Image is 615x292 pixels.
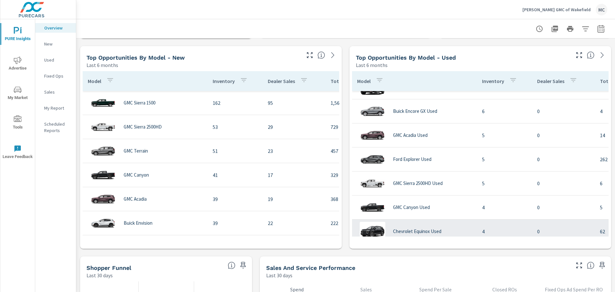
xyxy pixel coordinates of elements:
[305,50,315,60] button: Make Fullscreen
[482,204,527,211] p: 4
[90,93,116,113] img: glamour
[548,22,561,35] button: "Export Report to PDF"
[213,171,258,179] p: 41
[35,119,76,135] div: Scheduled Reports
[268,147,320,155] p: 23
[44,73,71,79] p: Fixed Ops
[331,195,398,203] p: 368
[587,262,594,269] span: Select a tab to understand performance over the selected time range.
[2,56,33,72] span: Advertise
[90,141,116,161] img: glamour
[360,126,385,145] img: glamour
[238,260,248,271] span: Save this to your personalized report
[124,148,148,154] p: GMC Terrain
[482,228,527,235] p: 4
[328,50,338,60] a: See more details in report
[360,198,385,217] img: glamour
[356,54,456,61] h5: Top Opportunities by Model - Used
[537,204,590,211] p: 0
[393,229,441,234] p: Chevrolet Equinox Used
[88,78,101,84] p: Model
[268,195,320,203] p: 19
[213,147,258,155] p: 51
[44,105,71,111] p: My Report
[266,271,292,279] p: Last 30 days
[360,222,385,241] img: glamour
[331,219,398,227] p: 222
[537,107,590,115] p: 0
[266,264,355,271] h5: Sales and Service Performance
[2,115,33,131] span: Tools
[331,171,398,179] p: 329
[356,61,388,69] p: Last 6 months
[90,213,116,233] img: glamour
[124,220,152,226] p: Buick Envision
[482,107,527,115] p: 6
[90,189,116,209] img: glamour
[44,57,71,63] p: Used
[360,174,385,193] img: glamour
[268,78,295,84] p: Dealer Sales
[90,165,116,185] img: glamour
[86,271,113,279] p: Last 30 days
[317,51,325,59] span: Find the biggest opportunities within your model lineup by seeing how each model is selling in yo...
[331,147,398,155] p: 457
[268,123,320,131] p: 29
[564,22,577,35] button: Print Report
[124,196,147,202] p: GMC Acadia
[213,123,258,131] p: 53
[537,228,590,235] p: 0
[44,41,71,47] p: New
[482,155,527,163] p: 5
[124,100,155,106] p: GMC Sierra 1500
[597,260,607,271] span: Save this to your personalized report
[393,156,431,162] p: Ford Explorer Used
[213,219,258,227] p: 39
[90,117,116,137] img: glamour
[594,22,607,35] button: Select Date Range
[2,145,33,161] span: Leave Feedback
[35,87,76,97] div: Sales
[124,124,162,130] p: GMC Sierra 2500HD
[393,132,428,138] p: GMC Acadia Used
[522,7,591,13] p: [PERSON_NAME] GMC of Wakefield
[35,71,76,81] div: Fixed Ops
[86,54,185,61] h5: Top Opportunities by Model - New
[44,121,71,134] p: Scheduled Reports
[331,78,373,84] p: Total Market Sales
[86,61,118,69] p: Last 6 months
[357,78,371,84] p: Model
[360,102,385,121] img: glamour
[86,264,131,271] h5: Shopper Funnel
[587,51,594,59] span: Find the biggest opportunities within your model lineup by seeing how each model is selling in yo...
[213,78,235,84] p: Inventory
[537,78,564,84] p: Dealer Sales
[268,219,320,227] p: 22
[213,99,258,107] p: 162
[35,55,76,65] div: Used
[360,150,385,169] img: glamour
[537,179,590,187] p: 0
[579,22,592,35] button: Apply Filters
[213,195,258,203] p: 39
[597,50,607,60] a: See more details in report
[228,262,235,269] span: Know where every customer is during their purchase journey. View customer activity from first cli...
[35,39,76,49] div: New
[482,131,527,139] p: 5
[35,103,76,113] div: My Report
[393,204,430,210] p: GMC Canyon Used
[596,4,607,15] div: MC
[537,155,590,163] p: 0
[2,27,33,43] span: PURE Insights
[482,78,504,84] p: Inventory
[0,19,35,167] div: nav menu
[268,99,320,107] p: 95
[331,99,398,107] p: 1,567
[393,180,443,186] p: GMC Sierra 2500HD Used
[574,260,584,271] button: Make Fullscreen
[44,89,71,95] p: Sales
[574,50,584,60] button: Make Fullscreen
[393,108,437,114] p: Buick Encore GX Used
[35,23,76,33] div: Overview
[124,172,149,178] p: GMC Canyon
